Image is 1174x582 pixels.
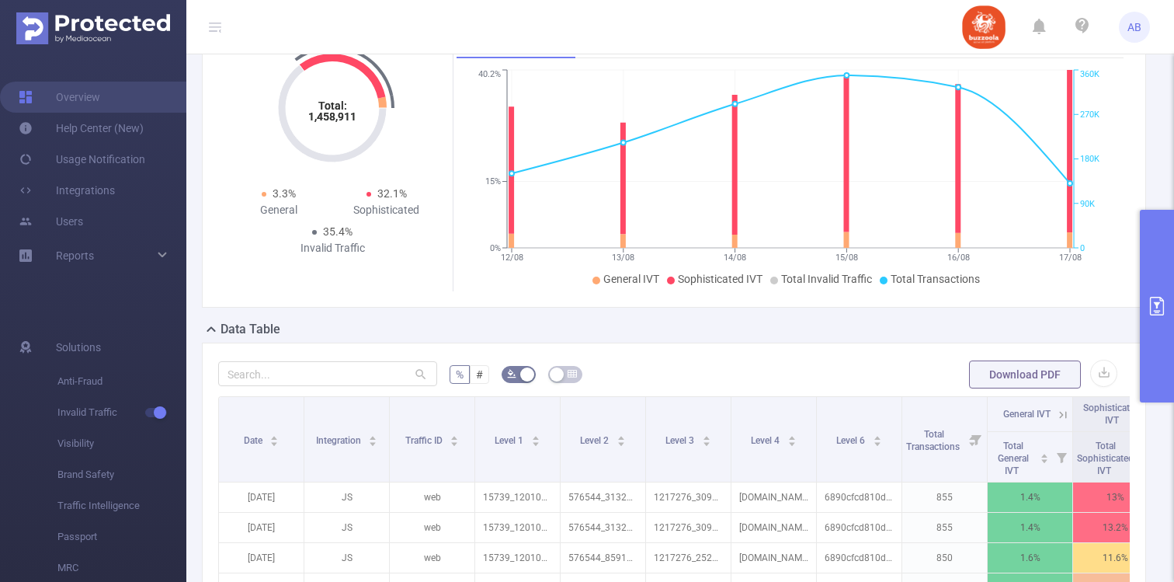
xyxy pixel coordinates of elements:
span: Level 1 [495,435,526,446]
i: icon: caret-up [617,434,625,438]
p: 1217276_3093576031 [646,483,731,512]
i: icon: caret-up [369,434,377,438]
i: icon: caret-up [702,434,710,438]
a: Integrations [19,175,115,206]
i: icon: table [568,369,577,378]
tspan: 15% [485,177,501,187]
p: 1217276_2523151996 [646,543,731,573]
p: 1.4% [988,483,1072,512]
i: icon: caret-down [702,440,710,444]
img: Protected Media [16,12,170,44]
span: Level 2 [580,435,611,446]
span: Level 4 [751,435,782,446]
i: Filter menu [1051,432,1072,482]
span: Sophisticated IVT [678,273,762,285]
i: icon: caret-down [873,440,881,444]
i: icon: caret-up [1040,451,1049,456]
div: Sort [702,434,711,443]
span: Visibility [57,428,186,459]
span: Total General IVT [998,441,1029,476]
i: icon: caret-up [531,434,540,438]
p: 576544_3132685720 [561,483,645,512]
div: Sort [787,434,797,443]
p: 13% [1073,483,1158,512]
div: Sort [368,434,377,443]
i: icon: caret-up [873,434,881,438]
tspan: 180K [1080,155,1099,165]
span: Level 3 [665,435,696,446]
p: 576544_3132685720 [561,513,645,542]
i: icon: caret-down [369,440,377,444]
span: # [476,368,483,381]
span: Sophisticated IVT [1083,403,1140,426]
i: Filter menu [965,397,987,482]
p: 855 [902,513,987,542]
i: icon: caret-down [450,440,459,444]
i: icon: caret-down [1040,457,1049,462]
span: 32.1% [377,187,407,200]
a: Overview [19,82,100,113]
span: Date [244,435,265,446]
p: 6890cfcd810d9858a082a691 [817,483,901,512]
a: Usage Notification [19,144,145,175]
p: JS [304,513,389,542]
a: Users [19,206,83,237]
tspan: 13/08 [612,253,634,263]
div: Sort [450,434,459,443]
tspan: 90K [1080,199,1095,209]
span: Level 6 [836,435,867,446]
span: 35.4% [323,225,353,238]
span: AB [1127,12,1141,43]
input: Search... [218,361,437,386]
tspan: 14/08 [724,253,746,263]
div: Sophisticated [332,202,440,218]
tspan: 360K [1080,70,1099,80]
p: [DOMAIN_NAME] [731,543,816,573]
p: web [390,483,474,512]
p: [DATE] [219,543,304,573]
p: 15739_1201021315 [475,483,560,512]
p: 15739_1201021315 [475,513,560,542]
i: icon: caret-up [450,434,459,438]
tspan: 15/08 [835,253,857,263]
p: web [390,543,474,573]
tspan: 0 [1080,243,1085,253]
span: Anti-Fraud [57,366,186,397]
button: Download PDF [969,361,1081,389]
i: icon: caret-up [270,434,279,438]
p: 11.6% [1073,543,1158,573]
p: [DOMAIN_NAME] [731,513,816,542]
span: Reports [56,249,94,262]
p: 850 [902,543,987,573]
span: Total Invalid Traffic [781,273,872,285]
tspan: 40.2% [478,70,501,80]
p: JS [304,483,389,512]
span: Invalid Traffic [57,397,186,428]
tspan: 0% [490,243,501,253]
span: Solutions [56,332,101,363]
p: 6890cfcd810d9858a082a691 [817,543,901,573]
p: web [390,513,474,542]
div: Sort [873,434,882,443]
span: Traffic ID [405,435,445,446]
span: Brand Safety [57,459,186,490]
span: Passport [57,521,186,552]
span: Traffic Intelligence [57,490,186,521]
h2: Data Table [221,320,280,339]
span: Total Transactions [891,273,980,285]
p: 1217276_3093576031 [646,513,731,542]
tspan: 12/08 [500,253,523,263]
span: Total Sophisticated IVT [1077,441,1134,476]
div: Sort [617,434,626,443]
i: icon: caret-down [617,440,625,444]
span: General IVT [603,273,659,285]
p: 6890cfcd810d9858a082a691 [817,513,901,542]
span: 3.3% [273,187,296,200]
i: icon: caret-down [787,440,796,444]
tspan: 17/08 [1058,253,1081,263]
p: 855 [902,483,987,512]
p: 15739_1201021315 [475,543,560,573]
p: 1.4% [988,513,1072,542]
span: General IVT [1003,409,1051,420]
span: % [456,368,464,381]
